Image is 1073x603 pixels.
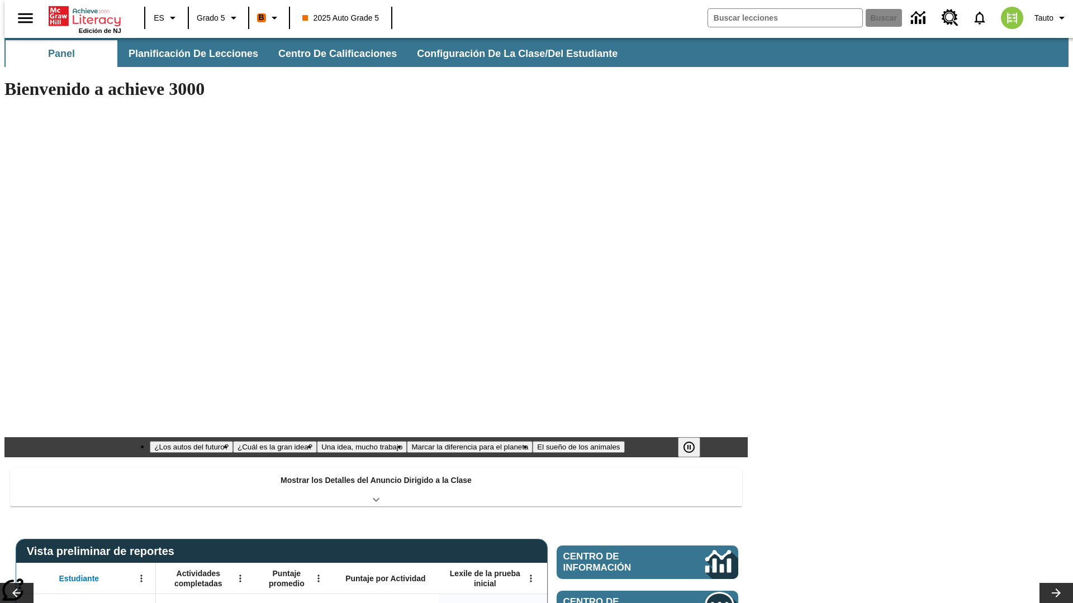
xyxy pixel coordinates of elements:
[557,545,738,579] a: Centro de información
[281,475,472,486] p: Mostrar los Detalles del Anuncio Dirigido a la Clase
[708,9,862,27] input: Buscar campo
[162,568,235,588] span: Actividades completadas
[678,437,700,457] button: Pausar
[129,47,258,60] span: Planificación de lecciones
[523,570,539,587] button: Abrir menú
[310,570,327,587] button: Abrir menú
[345,573,425,583] span: Puntaje por Actividad
[678,437,711,457] div: Pausar
[4,38,1069,67] div: Subbarra de navegación
[1001,7,1023,29] img: avatar image
[59,573,99,583] span: Estudiante
[563,551,668,573] span: Centro de información
[278,47,397,60] span: Centro de calificaciones
[192,8,245,28] button: Grado: Grado 5, Elige un grado
[4,79,748,99] h1: Bienvenido a achieve 3000
[317,441,407,453] button: Diapositiva 3 Una idea, mucho trabajo
[133,570,150,587] button: Abrir menú
[154,12,164,24] span: ES
[9,2,42,35] button: Abrir el menú lateral
[417,47,618,60] span: Configuración de la clase/del estudiante
[1030,8,1073,28] button: Perfil/Configuración
[444,568,526,588] span: Lexile de la prueba inicial
[149,8,184,28] button: Lenguaje: ES, Selecciona un idioma
[48,47,75,60] span: Panel
[253,8,286,28] button: Boost El color de la clase es anaranjado. Cambiar el color de la clase.
[232,570,249,587] button: Abrir menú
[935,3,965,33] a: Centro de recursos, Se abrirá en una pestaña nueva.
[79,27,121,34] span: Edición de NJ
[533,441,624,453] button: Diapositiva 5 El sueño de los animales
[1039,583,1073,603] button: Carrusel de lecciones, seguir
[120,40,267,67] button: Planificación de lecciones
[904,3,935,33] a: Centro de información
[259,11,264,25] span: B
[49,4,121,34] div: Portada
[49,5,121,27] a: Portada
[408,40,626,67] button: Configuración de la clase/del estudiante
[4,40,628,67] div: Subbarra de navegación
[6,40,117,67] button: Panel
[1034,12,1053,24] span: Tauto
[965,3,994,32] a: Notificaciones
[260,568,314,588] span: Puntaje promedio
[407,441,533,453] button: Diapositiva 4 Marcar la diferencia para el planeta
[197,12,225,24] span: Grado 5
[994,3,1030,32] button: Escoja un nuevo avatar
[27,545,180,558] span: Vista preliminar de reportes
[269,40,406,67] button: Centro de calificaciones
[10,468,742,506] div: Mostrar los Detalles del Anuncio Dirigido a la Clase
[302,12,379,24] span: 2025 Auto Grade 5
[233,441,317,453] button: Diapositiva 2 ¿Cuál es la gran idea?
[150,441,233,453] button: Diapositiva 1 ¿Los autos del futuro?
